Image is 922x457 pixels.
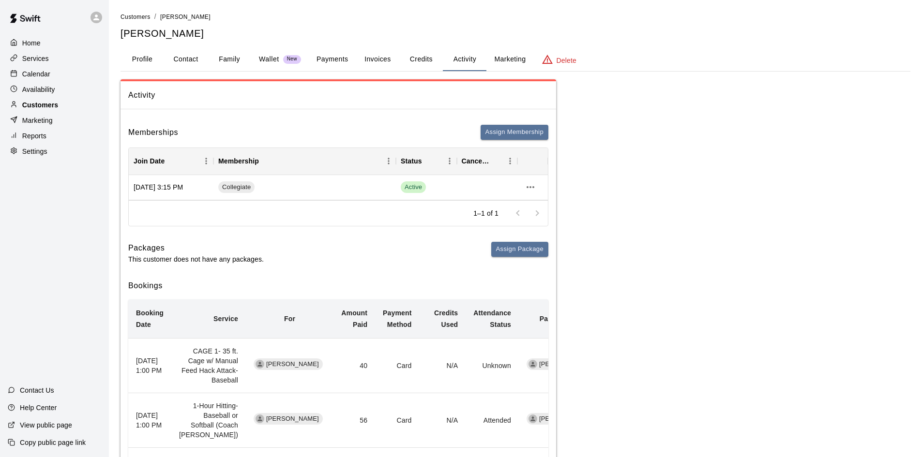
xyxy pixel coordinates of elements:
p: Customers [22,100,58,110]
button: more actions [522,179,539,195]
a: Calendar [8,67,101,81]
div: Cancel Date [457,147,518,175]
div: [PERSON_NAME] [527,413,596,425]
nav: breadcrumb [121,12,910,22]
th: [DATE] 1:00 PM [128,339,171,393]
b: For [284,315,295,323]
span: [PERSON_NAME] [262,414,323,424]
button: Sort [165,154,178,168]
div: Dustin Butler [256,414,264,423]
a: Settings [8,144,101,159]
button: Assign Membership [481,125,548,140]
a: Reports [8,129,101,143]
p: Calendar [22,69,50,79]
div: basic tabs example [121,48,910,71]
div: Status [401,147,422,175]
button: Sort [422,154,436,168]
span: [PERSON_NAME] [262,360,323,369]
div: Membership [218,147,259,175]
button: Activity [443,48,486,71]
span: Customers [121,14,151,20]
b: Credits Used [434,309,458,328]
a: Customers [8,98,101,112]
th: [DATE] 1:00 PM [128,393,171,448]
p: Settings [22,147,47,156]
a: Collegiate [218,181,258,193]
button: Menu [199,154,213,168]
h5: [PERSON_NAME] [121,27,910,40]
b: Participating Staff [540,315,599,323]
button: Menu [442,154,457,168]
div: Ike Butler [256,360,264,369]
td: N/A [420,339,466,393]
h6: Bookings [128,280,548,292]
a: Services [8,51,101,66]
span: [PERSON_NAME] [535,414,596,424]
li: / [154,12,156,22]
p: Delete [557,56,576,65]
span: Active [401,183,426,192]
td: Attended [466,393,519,448]
td: 1-Hour Hitting- Baseball or Softball (Coach [PERSON_NAME]) [171,393,246,448]
span: Activity [128,89,548,102]
button: Credits [399,48,443,71]
button: Marketing [486,48,533,71]
button: Payments [309,48,356,71]
div: [DATE] 3:15 PM [129,175,213,200]
div: Nate Dill [529,414,537,423]
b: Service [213,315,238,323]
b: Booking Date [136,309,164,328]
a: Availability [8,82,101,97]
div: [PERSON_NAME] [527,358,596,370]
td: 40 [333,339,375,393]
p: Help Center [20,403,57,413]
p: This customer does not have any packages. [128,254,264,264]
p: Contact Us [20,385,54,395]
td: N/A [420,393,466,448]
button: Menu [503,154,517,168]
div: Status [396,147,457,175]
p: Copy public page link [20,438,86,447]
td: 56 [333,393,375,448]
a: Customers [121,13,151,20]
b: Amount Paid [341,309,367,328]
div: Join Date [129,147,213,175]
button: Invoices [356,48,399,71]
span: [PERSON_NAME] [160,14,211,20]
td: Card [375,393,419,448]
p: Reports [22,131,46,141]
a: Home [8,36,101,50]
h6: Packages [128,242,264,254]
div: Membership [213,147,396,175]
p: Services [22,54,49,63]
a: Marketing [8,113,101,128]
div: Nate Dill [529,360,537,369]
button: Sort [259,154,272,168]
p: 1–1 of 1 [473,208,499,218]
td: CAGE 1- 35 ft. Cage w/ Manual Feed Hack Attack- Baseball [171,339,246,393]
h6: Memberships [128,126,178,139]
div: Cancel Date [462,147,490,175]
span: New [283,56,301,62]
button: Profile [121,48,164,71]
p: Availability [22,85,55,94]
button: Assign Package [491,242,548,257]
button: Sort [489,154,503,168]
b: Attendance Status [473,309,511,328]
button: Menu [381,154,396,168]
span: [PERSON_NAME] [535,360,596,369]
b: Payment Method [383,309,411,328]
td: Unknown [466,339,519,393]
button: Contact [164,48,208,71]
p: Wallet [259,54,279,64]
span: Active [401,181,426,193]
p: Home [22,38,41,48]
span: Collegiate [218,183,255,192]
